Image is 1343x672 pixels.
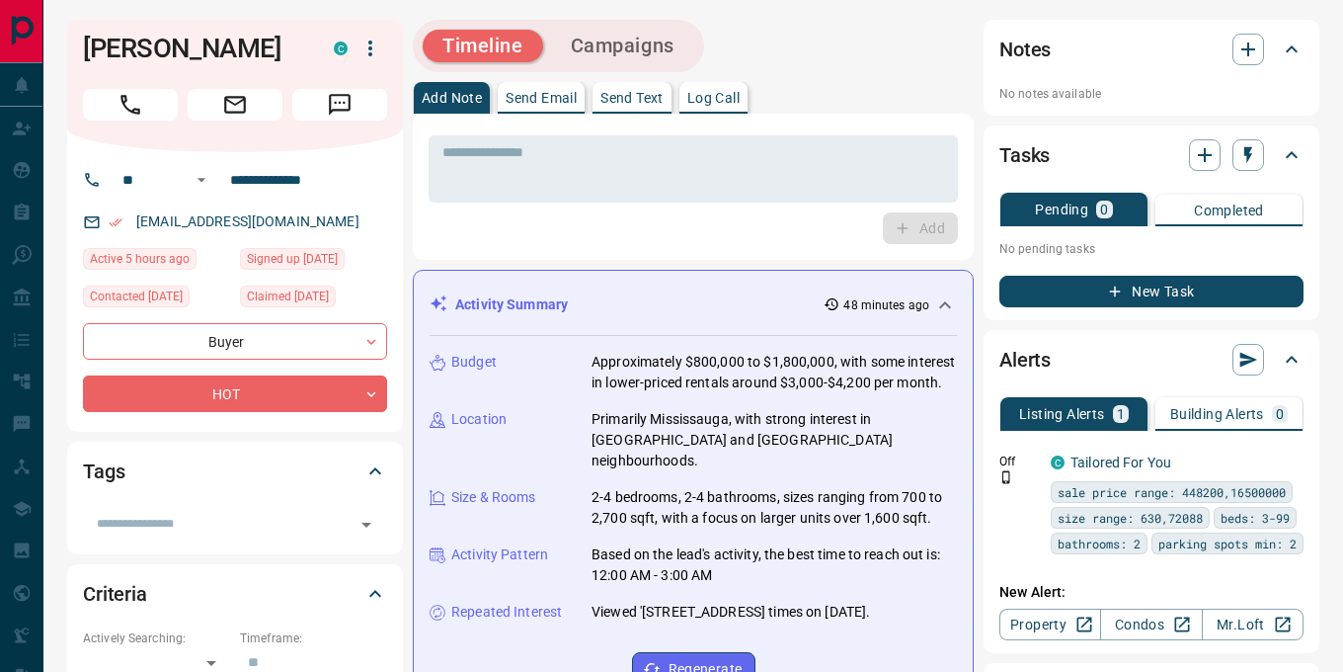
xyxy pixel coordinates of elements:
[247,249,338,269] span: Signed up [DATE]
[843,296,929,314] p: 48 minutes ago
[999,26,1303,73] div: Notes
[1035,203,1088,216] p: Pending
[999,336,1303,383] div: Alerts
[83,456,124,487] h2: Tags
[136,213,359,229] a: [EMAIL_ADDRESS][DOMAIN_NAME]
[83,33,304,64] h1: [PERSON_NAME]
[999,276,1303,307] button: New Task
[1100,203,1108,216] p: 0
[1058,534,1141,553] span: bathrooms: 2
[83,376,387,412] div: HOT
[999,453,1039,470] p: Off
[83,89,178,121] span: Call
[1221,508,1290,528] span: beds: 3-99
[190,168,213,192] button: Open
[1158,534,1297,553] span: parking spots min: 2
[83,286,230,313] div: Thu Sep 11 2025
[1202,609,1303,640] a: Mr.Loft
[83,578,147,610] h2: Criteria
[353,511,380,539] button: Open
[592,602,870,623] p: Viewed '[STREET_ADDRESS] times on [DATE].
[451,352,497,373] p: Budget
[592,352,957,393] p: Approximately $800,000 to $1,800,000, with some interest in lower-priced rentals around $3,000-$4...
[83,448,387,495] div: Tags
[109,215,122,229] svg: Email Verified
[451,487,536,508] p: Size & Rooms
[1100,609,1202,640] a: Condos
[592,409,957,471] p: Primarily Mississauga, with strong interest in [GEOGRAPHIC_DATA] and [GEOGRAPHIC_DATA] neighbourh...
[592,487,957,529] p: 2-4 bedrooms, 2-4 bathrooms, sizes ranging from 700 to 2,700 sqft, with a focus on larger units o...
[83,630,230,647] p: Actively Searching:
[999,344,1051,376] h2: Alerts
[83,323,387,360] div: Buyer
[1117,407,1125,421] p: 1
[506,91,577,105] p: Send Email
[999,609,1101,640] a: Property
[687,91,740,105] p: Log Call
[90,249,190,269] span: Active 5 hours ago
[1019,407,1105,421] p: Listing Alerts
[451,409,507,430] p: Location
[240,286,387,313] div: Fri Sep 05 2025
[1194,204,1264,217] p: Completed
[999,234,1303,264] p: No pending tasks
[430,287,957,323] div: Activity Summary48 minutes ago
[999,131,1303,179] div: Tasks
[1170,407,1264,421] p: Building Alerts
[600,91,664,105] p: Send Text
[83,570,387,618] div: Criteria
[90,287,183,306] span: Contacted [DATE]
[451,602,562,623] p: Repeated Interest
[592,545,957,586] p: Based on the lead's activity, the best time to reach out is: 12:00 AM - 3:00 AM
[240,630,387,647] p: Timeframe:
[1276,407,1284,421] p: 0
[422,91,482,105] p: Add Note
[1051,456,1065,469] div: condos.ca
[999,582,1303,603] p: New Alert:
[1070,455,1171,470] a: Tailored For You
[247,287,329,306] span: Claimed [DATE]
[999,85,1303,103] p: No notes available
[999,470,1013,484] svg: Push Notification Only
[451,545,548,565] p: Activity Pattern
[334,42,348,55] div: condos.ca
[240,248,387,276] div: Fri Sep 05 2025
[999,139,1050,171] h2: Tasks
[1058,482,1286,502] span: sale price range: 448200,16500000
[551,30,694,62] button: Campaigns
[455,294,568,315] p: Activity Summary
[188,89,282,121] span: Email
[1058,508,1203,528] span: size range: 630,72088
[292,89,387,121] span: Message
[83,248,230,276] div: Tue Sep 16 2025
[423,30,543,62] button: Timeline
[999,34,1051,65] h2: Notes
